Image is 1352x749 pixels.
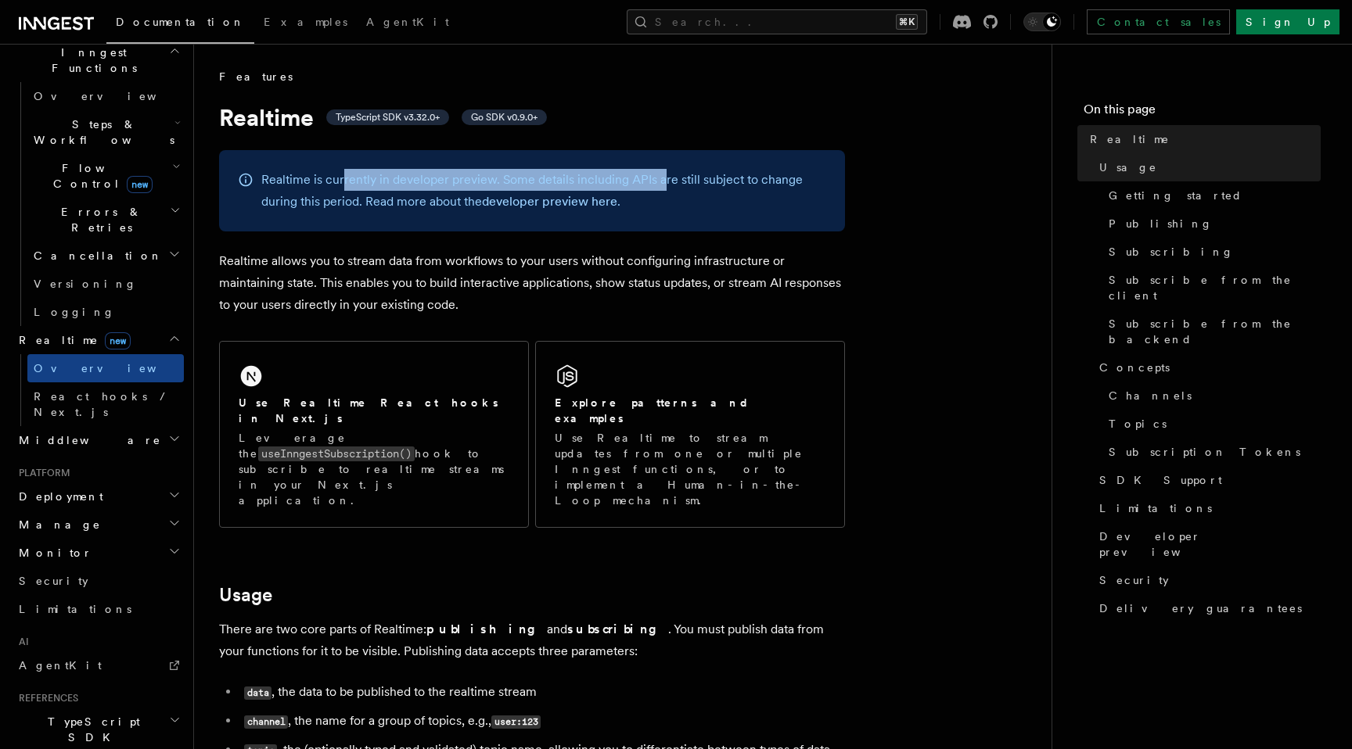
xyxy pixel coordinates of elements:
a: Realtime [1084,125,1321,153]
button: Middleware [13,426,184,454]
h4: On this page [1084,100,1321,125]
span: new [105,332,131,349]
span: Go SDK v0.9.0+ [471,111,538,124]
a: Explore patterns and examplesUse Realtime to stream updates from one or multiple Inngest function... [535,341,845,528]
button: Flow Controlnew [27,154,184,198]
span: SDK Support [1099,472,1222,488]
a: Logging [27,298,184,326]
span: Delivery guarantees [1099,600,1302,616]
span: Platform [13,467,70,479]
span: Security [1099,572,1169,588]
button: Errors & Retries [27,198,184,242]
span: Documentation [116,16,245,28]
code: useInngestSubscription() [258,446,415,461]
a: AgentKit [357,5,458,42]
a: Overview [27,82,184,110]
span: Inngest Functions [13,45,169,76]
span: Overview [34,362,195,374]
span: AgentKit [19,659,102,672]
a: Delivery guarantees [1093,594,1321,622]
p: Use Realtime to stream updates from one or multiple Inngest functions, or to implement a Human-in... [555,430,825,508]
button: Monitor [13,539,184,567]
button: Cancellation [27,242,184,270]
span: Publishing [1109,216,1213,231]
span: Topics [1109,416,1167,432]
li: , the data to be published to the realtime stream [239,681,845,704]
p: Realtime is currently in developer preview. Some details including APIs are still subject to chan... [261,169,826,213]
a: Subscribe from the backend [1102,310,1321,353]
button: Steps & Workflows [27,110,184,154]
span: Subscribe from the backend [1109,316,1321,347]
span: Manage [13,517,101,532]
span: Flow Control [27,160,172,192]
span: Versioning [34,278,137,290]
span: Logging [34,306,115,318]
span: TypeScript SDK v3.32.0+ [336,111,440,124]
span: Overview [34,90,195,102]
div: Realtimenew [13,354,184,426]
a: Security [13,567,184,595]
span: Cancellation [27,248,163,263]
span: AgentKit [366,16,449,28]
kbd: ⌘K [896,14,918,30]
a: Contact sales [1087,9,1230,34]
span: Channels [1109,388,1192,403]
span: Steps & Workflows [27,116,174,148]
button: Toggle dark mode [1023,13,1061,31]
a: Topics [1102,410,1321,438]
span: References [13,692,78,704]
a: Concepts [1093,353,1321,382]
span: Subscription Tokens [1109,444,1300,460]
span: TypeScript SDK [13,714,169,745]
a: Subscribe from the client [1102,266,1321,310]
span: Subscribing [1109,244,1234,260]
p: Realtime allows you to stream data from workflows to your users without configuring infrastructur... [219,250,845,316]
a: AgentKit [13,651,184,679]
a: SDK Support [1093,466,1321,494]
h2: Use Realtime React hooks in Next.js [239,395,509,426]
h1: Realtime [219,103,845,131]
a: Channels [1102,382,1321,410]
a: Documentation [106,5,254,44]
a: Security [1093,566,1321,594]
a: Developer preview [1093,522,1321,566]
code: data [244,686,271,700]
button: Search...⌘K [627,9,927,34]
li: , the name for a group of topics, e.g., [239,710,845,733]
a: Limitations [1093,494,1321,522]
a: React hooks / Next.js [27,382,184,426]
a: Overview [27,354,184,382]
span: Limitations [1099,500,1212,516]
a: Examples [254,5,357,42]
a: Publishing [1102,210,1321,238]
span: Subscribe from the client [1109,272,1321,303]
span: Usage [1099,159,1157,175]
a: Versioning [27,270,184,298]
span: Deployment [13,489,103,504]
span: Features [219,69,293,84]
span: Security [19,575,88,587]
span: Middleware [13,432,161,448]
p: There are two core parts of Realtime: and . You must publish data from your functions for it to b... [219,618,845,662]
span: Errors & Retries [27,204,170,235]
a: Usage [1093,153,1321,181]
span: new [127,176,153,193]
a: Subscribing [1102,238,1321,266]
code: user:123 [491,715,541,729]
span: Realtime [1090,131,1170,147]
button: Manage [13,511,184,539]
div: Inngest Functions [13,82,184,326]
span: React hooks / Next.js [34,390,172,418]
a: Subscription Tokens [1102,438,1321,466]
span: Limitations [19,603,131,615]
a: Usage [219,584,272,606]
button: Inngest Functions [13,38,184,82]
span: Concepts [1099,360,1170,375]
a: Use Realtime React hooks in Next.jsLeverage theuseInngestSubscription()hook to subscribe to realt... [219,341,529,528]
strong: subscribing [567,622,668,636]
span: Examples [264,16,347,28]
p: Leverage the hook to subscribe to realtime streams in your Next.js application. [239,430,509,508]
code: channel [244,715,288,729]
span: Getting started [1109,188,1242,203]
span: Developer preview [1099,529,1321,560]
